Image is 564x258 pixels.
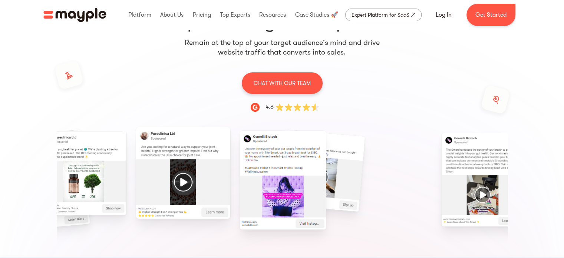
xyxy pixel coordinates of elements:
[466,4,515,26] a: Get Started
[352,10,409,19] div: Expert Platform for SaaS
[126,3,153,27] div: Platform
[43,133,125,213] div: 2 / 15
[43,8,106,22] a: home
[191,3,212,27] div: Pricing
[43,8,106,22] img: Mayple logo
[184,38,380,57] p: Remain at the top of your target audience's mind and drive website traffic that converts into sales.
[158,3,185,27] div: About Us
[242,133,324,227] div: 4 / 15
[441,133,523,226] div: 6 / 15
[342,133,423,208] div: 5 / 15
[427,6,461,24] a: Log In
[242,72,323,94] a: CHAT WITH OUR TEAM
[218,3,252,27] div: Top Experts
[527,222,564,258] iframe: Chat Widget
[345,9,422,21] a: Expert Platform for SaaS
[254,78,311,88] p: CHAT WITH OUR TEAM
[257,3,288,27] div: Resources
[265,103,274,112] div: 4.6
[142,133,224,213] div: 3 / 15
